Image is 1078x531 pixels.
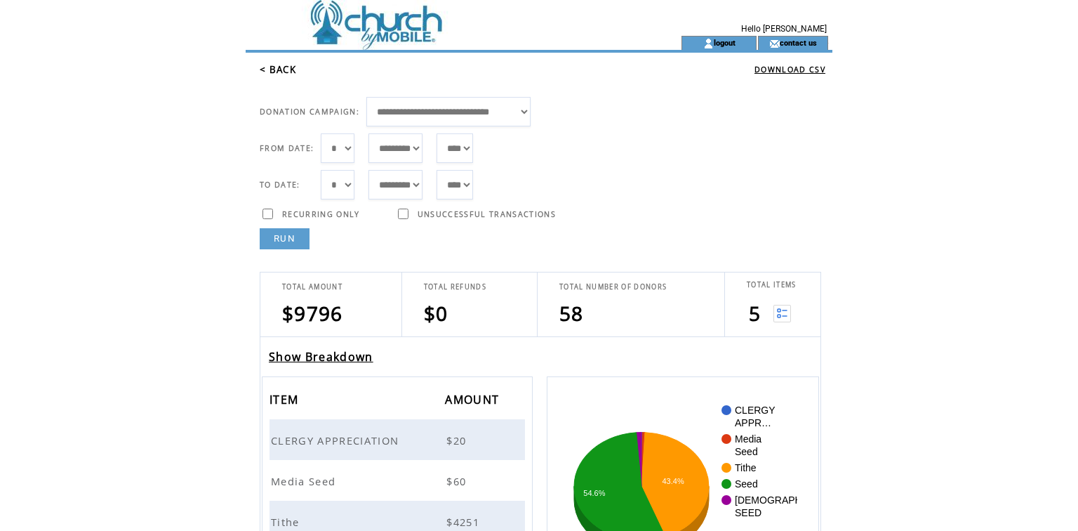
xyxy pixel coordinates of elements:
span: $0 [424,300,448,327]
span: TO DATE: [260,180,300,190]
span: RECURRING ONLY [282,209,360,219]
span: TOTAL AMOUNT [282,282,342,291]
text: APPR… [735,417,771,428]
text: Seed [735,478,758,490]
a: contact us [780,38,817,47]
span: Media Seed [271,474,339,488]
a: Tithe [271,514,303,527]
text: CLERGY [735,405,776,416]
span: $60 [446,474,470,488]
img: contact_us_icon.gif [769,38,780,49]
span: AMOUNT [445,388,503,414]
span: CLERGY APPRECIATION [271,433,402,447]
a: Show Breakdown [269,349,373,365]
text: Tithe [735,462,757,473]
span: $4251 [446,515,483,529]
img: View list [773,305,791,322]
span: FROM DATE: [260,143,314,153]
span: ITEM [269,388,302,414]
a: logout [714,38,736,47]
text: Seed [735,446,758,457]
span: Tithe [271,515,303,529]
span: $9796 [282,300,343,327]
text: 54.6% [583,489,605,497]
span: $20 [446,433,470,447]
text: [DEMOGRAPHIC_DATA] [735,494,845,506]
span: TOTAL ITEMS [747,280,797,289]
text: 43.4% [662,477,684,485]
text: Media [735,433,761,445]
a: ITEM [269,395,302,403]
img: account_icon.gif [703,38,714,49]
a: CLERGY APPRECIATION [271,433,402,445]
span: TOTAL REFUNDS [424,282,486,291]
text: SEED [735,507,761,518]
a: Media Seed [271,473,339,486]
span: Hello [PERSON_NAME] [741,24,827,34]
span: DONATION CAMPAIGN: [260,107,359,117]
a: RUN [260,228,310,249]
span: UNSUCCESSFUL TRANSACTIONS [418,209,556,219]
a: < BACK [260,63,296,76]
span: TOTAL NUMBER OF DONORS [559,282,667,291]
a: DOWNLOAD CSV [754,65,825,74]
span: 58 [559,300,584,327]
span: 5 [749,300,761,327]
a: AMOUNT [445,395,503,403]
